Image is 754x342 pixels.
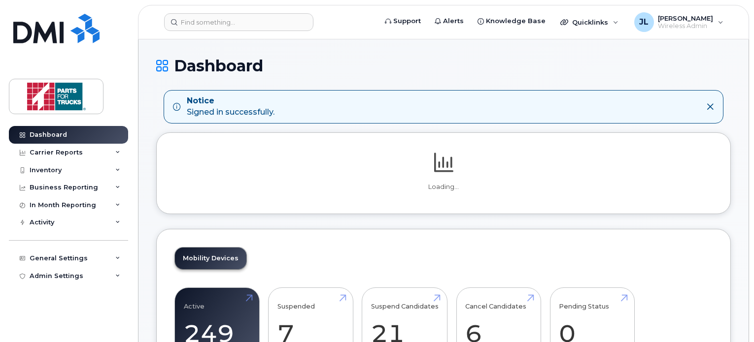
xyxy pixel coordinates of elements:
a: Mobility Devices [175,248,246,269]
strong: Notice [187,95,274,107]
div: Signed in successfully. [187,95,274,118]
p: Loading... [174,183,713,191]
h1: Dashboard [156,57,731,74]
